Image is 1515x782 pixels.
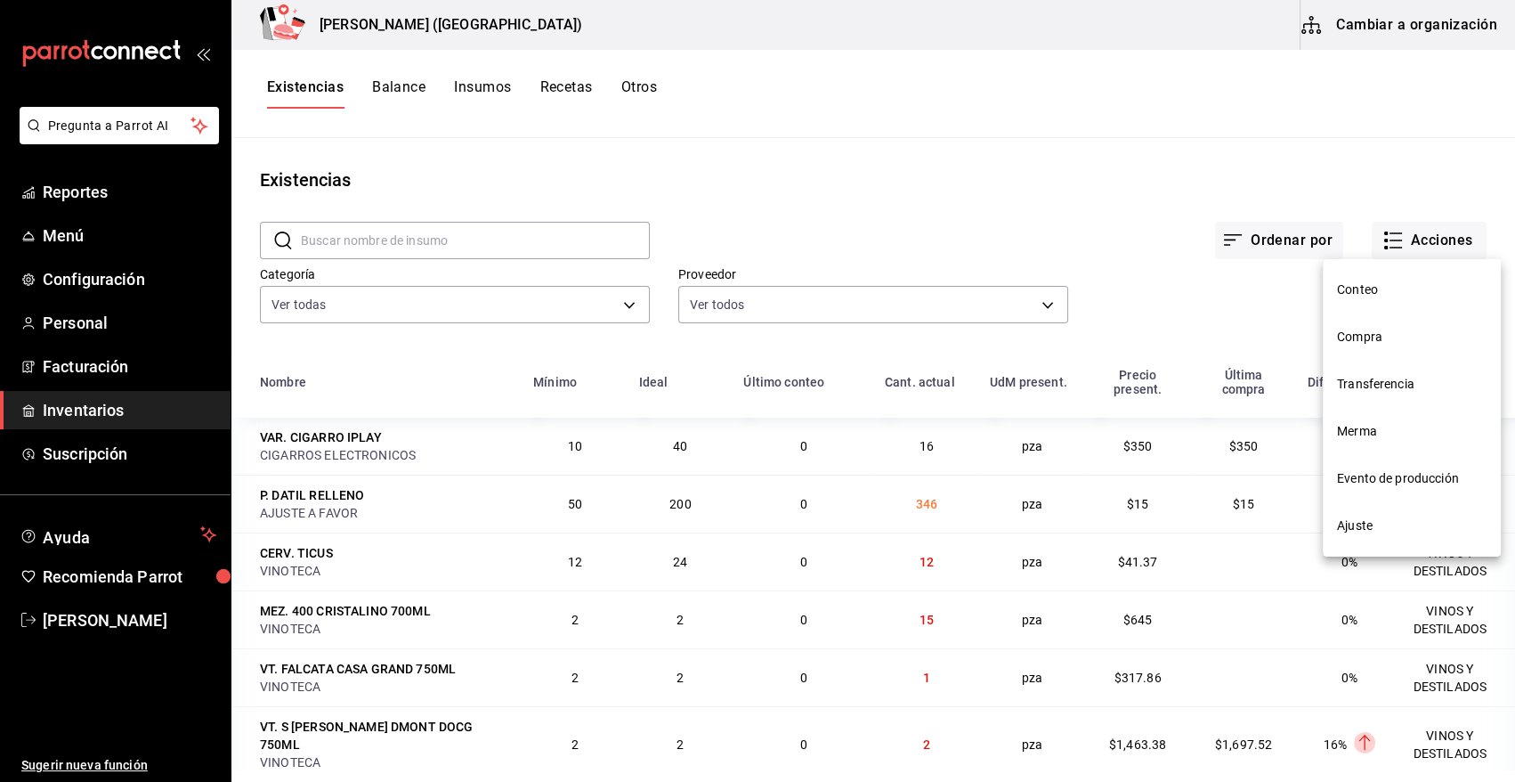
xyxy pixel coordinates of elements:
span: Ajuste [1337,517,1487,535]
span: Transferencia [1337,375,1487,394]
span: Evento de producción [1337,469,1487,488]
span: Conteo [1337,281,1487,299]
span: Merma [1337,422,1487,441]
span: Compra [1337,328,1487,346]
